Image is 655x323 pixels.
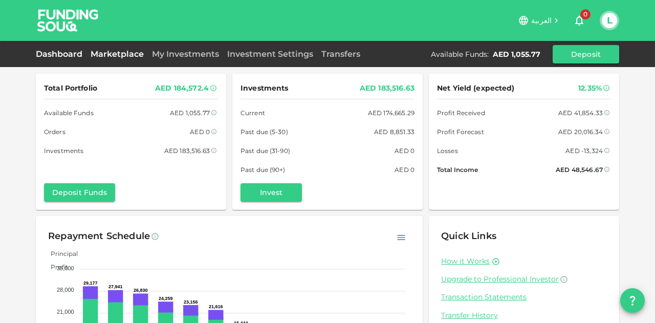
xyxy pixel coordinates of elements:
[360,82,414,95] div: AED 183,516.63
[44,107,94,118] span: Available Funds
[155,82,209,95] div: AED 184,572.4
[395,145,414,156] div: AED 0
[57,309,74,315] tspan: 21,000
[44,145,83,156] span: Investments
[190,126,210,137] div: AED 0
[553,45,619,63] button: Deposit
[441,274,559,284] span: Upgrade to Professional Investor
[569,10,589,31] button: 0
[437,164,478,175] span: Total Income
[241,126,288,137] span: Past due (5-30)
[441,292,607,302] a: Transaction Statements
[556,164,603,175] div: AED 48,546.67
[493,49,540,59] div: AED 1,055.77
[44,126,65,137] span: Orders
[441,230,496,242] span: Quick Links
[164,145,210,156] div: AED 183,516.63
[44,82,97,95] span: Total Portfolio
[43,263,68,271] span: Profit
[441,274,607,284] a: Upgrade to Professional Investor
[241,82,288,95] span: Investments
[395,164,414,175] div: AED 0
[602,13,617,28] button: L
[223,49,317,59] a: Investment Settings
[558,126,603,137] div: AED 20,016.34
[620,288,645,313] button: question
[86,49,148,59] a: Marketplace
[437,82,515,95] span: Net Yield (expected)
[241,183,302,202] button: Invest
[317,49,364,59] a: Transfers
[44,183,115,202] button: Deposit Funds
[43,250,78,257] span: Principal
[170,107,210,118] div: AED 1,055.77
[431,49,489,59] div: Available Funds :
[241,145,290,156] span: Past due (31-90)
[580,9,591,19] span: 0
[565,145,603,156] div: AED -13,324
[57,265,74,271] tspan: 35,000
[148,49,223,59] a: My Investments
[531,16,552,25] span: العربية
[441,256,490,266] a: How it Works
[241,164,286,175] span: Past due (90+)
[374,126,414,137] div: AED 8,851.33
[437,145,458,156] span: Losses
[441,311,607,320] a: Transfer History
[48,228,150,245] div: Repayment Schedule
[578,82,602,95] div: 12.35%
[36,49,86,59] a: Dashboard
[437,126,484,137] span: Profit Forecast
[241,107,265,118] span: Current
[368,107,414,118] div: AED 174,665.29
[558,107,603,118] div: AED 41,854.33
[57,287,74,293] tspan: 28,000
[437,107,485,118] span: Profit Received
